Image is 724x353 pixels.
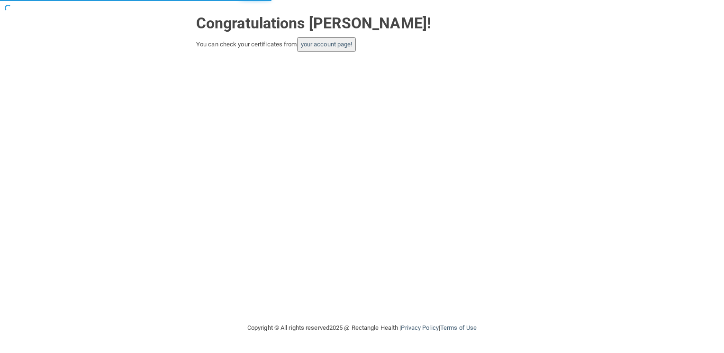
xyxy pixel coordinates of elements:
[189,313,535,343] div: Copyright © All rights reserved 2025 @ Rectangle Health | |
[301,41,353,48] a: your account page!
[297,37,356,52] button: your account page!
[196,14,431,32] strong: Congratulations [PERSON_NAME]!
[440,324,477,331] a: Terms of Use
[196,37,528,52] div: You can check your certificates from
[401,324,438,331] a: Privacy Policy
